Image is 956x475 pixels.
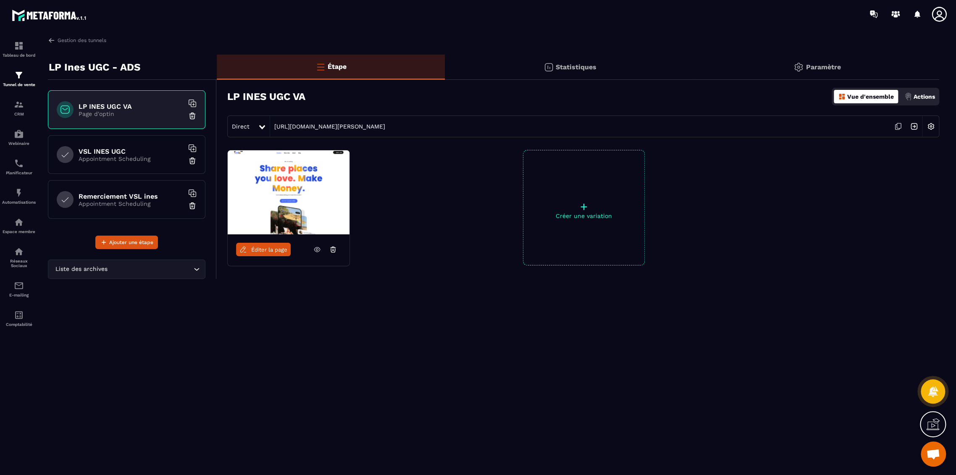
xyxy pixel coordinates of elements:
[48,260,205,279] div: Search for option
[228,150,349,234] img: image
[14,41,24,51] img: formation
[2,259,36,268] p: Réseaux Sociaux
[315,62,326,72] img: bars-o.4a397970.svg
[328,63,347,71] p: Étape
[109,265,192,274] input: Search for option
[2,304,36,333] a: accountantaccountantComptabilité
[2,152,36,181] a: schedulerschedulerPlanificateur
[556,63,596,71] p: Statistiques
[838,93,846,100] img: dashboard-orange.40269519.svg
[236,243,291,256] a: Éditer la page
[2,82,36,87] p: Tunnel de vente
[2,274,36,304] a: emailemailE-mailing
[793,62,804,72] img: setting-gr.5f69749f.svg
[2,211,36,240] a: automationsautomationsEspace membre
[48,37,55,44] img: arrow
[904,93,912,100] img: actions.d6e523a2.png
[79,110,184,117] p: Page d'optin
[251,247,287,253] span: Éditer la page
[232,123,250,130] span: Direct
[14,188,24,198] img: automations
[523,201,644,213] p: +
[270,123,385,130] a: [URL][DOMAIN_NAME][PERSON_NAME]
[14,310,24,320] img: accountant
[79,192,184,200] h6: Remerciement VSL ines
[2,240,36,274] a: social-networksocial-networkRéseaux Sociaux
[2,123,36,152] a: automationsautomationsWebinaire
[79,102,184,110] h6: LP INES UGC VA
[95,236,158,249] button: Ajouter une étape
[2,322,36,327] p: Comptabilité
[2,181,36,211] a: automationsautomationsAutomatisations
[14,281,24,291] img: email
[188,157,197,165] img: trash
[2,293,36,297] p: E-mailing
[523,213,644,219] p: Créer une variation
[2,200,36,205] p: Automatisations
[914,93,935,100] p: Actions
[2,53,36,58] p: Tableau de bord
[847,93,894,100] p: Vue d'ensemble
[12,8,87,23] img: logo
[227,91,305,102] h3: LP INES UGC VA
[14,70,24,80] img: formation
[49,59,140,76] p: LP Ines UGC - ADS
[109,238,153,247] span: Ajouter une étape
[2,141,36,146] p: Webinaire
[921,441,946,467] a: Mở cuộc trò chuyện
[14,217,24,227] img: automations
[2,93,36,123] a: formationformationCRM
[2,34,36,64] a: formationformationTableau de bord
[79,147,184,155] h6: VSL INES UGC
[2,64,36,93] a: formationformationTunnel de vente
[14,247,24,257] img: social-network
[14,129,24,139] img: automations
[923,118,939,134] img: setting-w.858f3a88.svg
[79,155,184,162] p: Appointment Scheduling
[544,62,554,72] img: stats.20deebd0.svg
[188,202,197,210] img: trash
[2,229,36,234] p: Espace membre
[2,112,36,116] p: CRM
[806,63,840,71] p: Paramètre
[79,200,184,207] p: Appointment Scheduling
[188,112,197,120] img: trash
[53,265,109,274] span: Liste des archives
[14,100,24,110] img: formation
[2,171,36,175] p: Planificateur
[906,118,922,134] img: arrow-next.bcc2205e.svg
[48,37,106,44] a: Gestion des tunnels
[14,158,24,168] img: scheduler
